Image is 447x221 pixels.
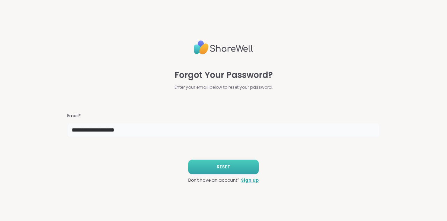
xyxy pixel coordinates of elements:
[217,164,230,170] span: RESET
[188,177,240,183] span: Don't have an account?
[241,177,259,183] a: Sign up
[175,69,273,81] span: Forgot Your Password?
[194,38,253,58] img: ShareWell Logo
[67,113,380,119] h3: Email*
[175,84,273,91] span: Enter your email below to reset your password.
[188,160,259,174] button: RESET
